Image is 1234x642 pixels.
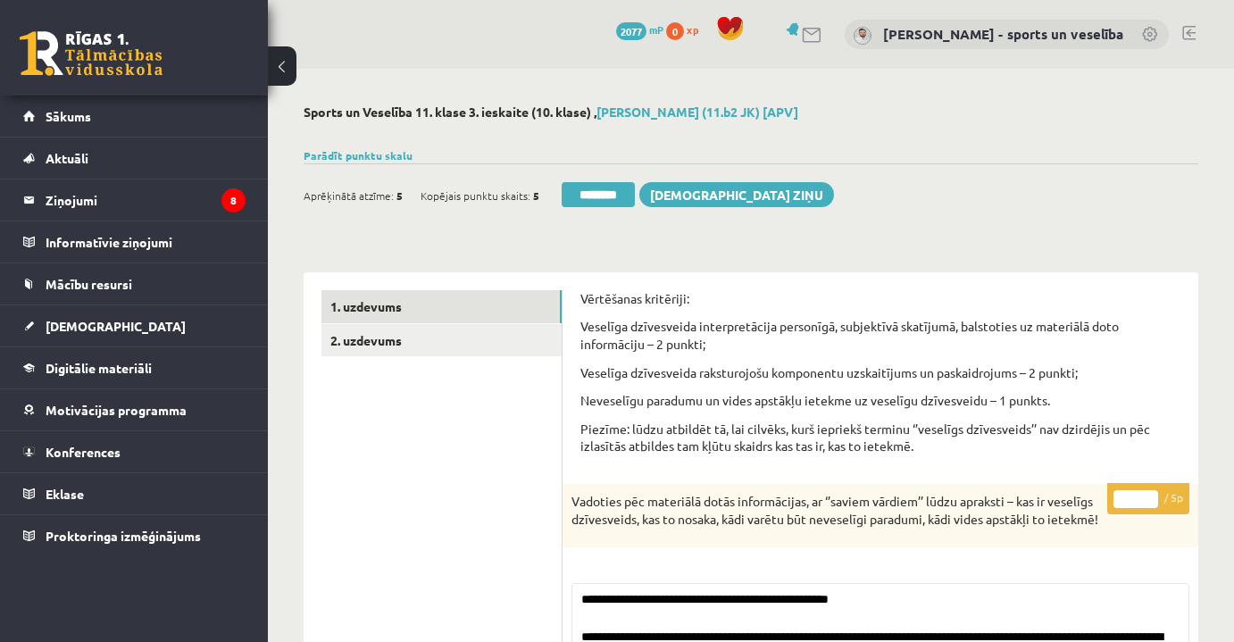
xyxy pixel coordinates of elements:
[23,263,246,304] a: Mācību resursi
[666,22,707,37] a: 0 xp
[23,305,246,346] a: [DEMOGRAPHIC_DATA]
[687,22,698,37] span: xp
[580,364,1180,382] p: Veselīga dzīvesveida raksturojošu komponentu uzskaitījums un paskaidrojums – 2 punkti;
[46,360,152,376] span: Digitālie materiāli
[304,104,1198,120] h2: Sports un Veselība 11. klase 3. ieskaite (10. klase) ,
[854,27,871,45] img: Elvijs Antonišķis - sports un veselība
[23,138,246,179] a: Aktuāli
[221,188,246,213] i: 8
[580,318,1180,353] p: Veselīga dzīvesveida interpretācija personīgā, subjektīvā skatījumā, balstoties uz materiālā doto...
[1107,483,1189,514] p: / 5p
[571,493,1100,528] p: Vadoties pēc materiālā dotās informācijas, ar ‘’saviem vārdiem’’ lūdzu apraksti – kas ir veselīgs...
[649,22,663,37] span: mP
[46,276,132,292] span: Mācību resursi
[616,22,663,37] a: 2077 mP
[46,221,246,263] legend: Informatīvie ziņojumi
[46,150,88,166] span: Aktuāli
[20,31,163,76] a: Rīgas 1. Tālmācības vidusskola
[46,318,186,334] span: [DEMOGRAPHIC_DATA]
[46,108,91,124] span: Sākums
[304,182,394,209] span: Aprēķinātā atzīme:
[580,421,1180,455] p: Piezīme: lūdzu atbildēt tā, lai cilvēks, kurš iepriekš terminu ‘’veselīgs dzīvesveids’’ nav dzird...
[46,402,187,418] span: Motivācijas programma
[666,22,684,40] span: 0
[883,25,1123,43] a: [PERSON_NAME] - sports un veselība
[23,515,246,556] a: Proktoringa izmēģinājums
[46,486,84,502] span: Eklase
[23,221,246,263] a: Informatīvie ziņojumi
[23,431,246,472] a: Konferences
[533,182,539,209] span: 5
[421,182,530,209] span: Kopējais punktu skaits:
[321,324,562,357] a: 2. uzdevums
[46,528,201,544] span: Proktoringa izmēģinājums
[304,148,413,163] a: Parādīt punktu skalu
[396,182,403,209] span: 5
[23,473,246,514] a: Eklase
[23,179,246,221] a: Ziņojumi8
[639,182,834,207] a: [DEMOGRAPHIC_DATA] ziņu
[23,347,246,388] a: Digitālie materiāli
[321,290,562,323] a: 1. uzdevums
[596,104,798,120] a: [PERSON_NAME] (11.b2 JK) [APV]
[580,392,1180,410] p: Neveselīgu paradumu un vides apstākļu ietekme uz veselīgu dzīvesveidu – 1 punkts.
[23,96,246,137] a: Sākums
[580,290,1180,308] p: Vērtēšanas kritēriji:
[46,179,246,221] legend: Ziņojumi
[616,22,646,40] span: 2077
[46,444,121,460] span: Konferences
[23,389,246,430] a: Motivācijas programma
